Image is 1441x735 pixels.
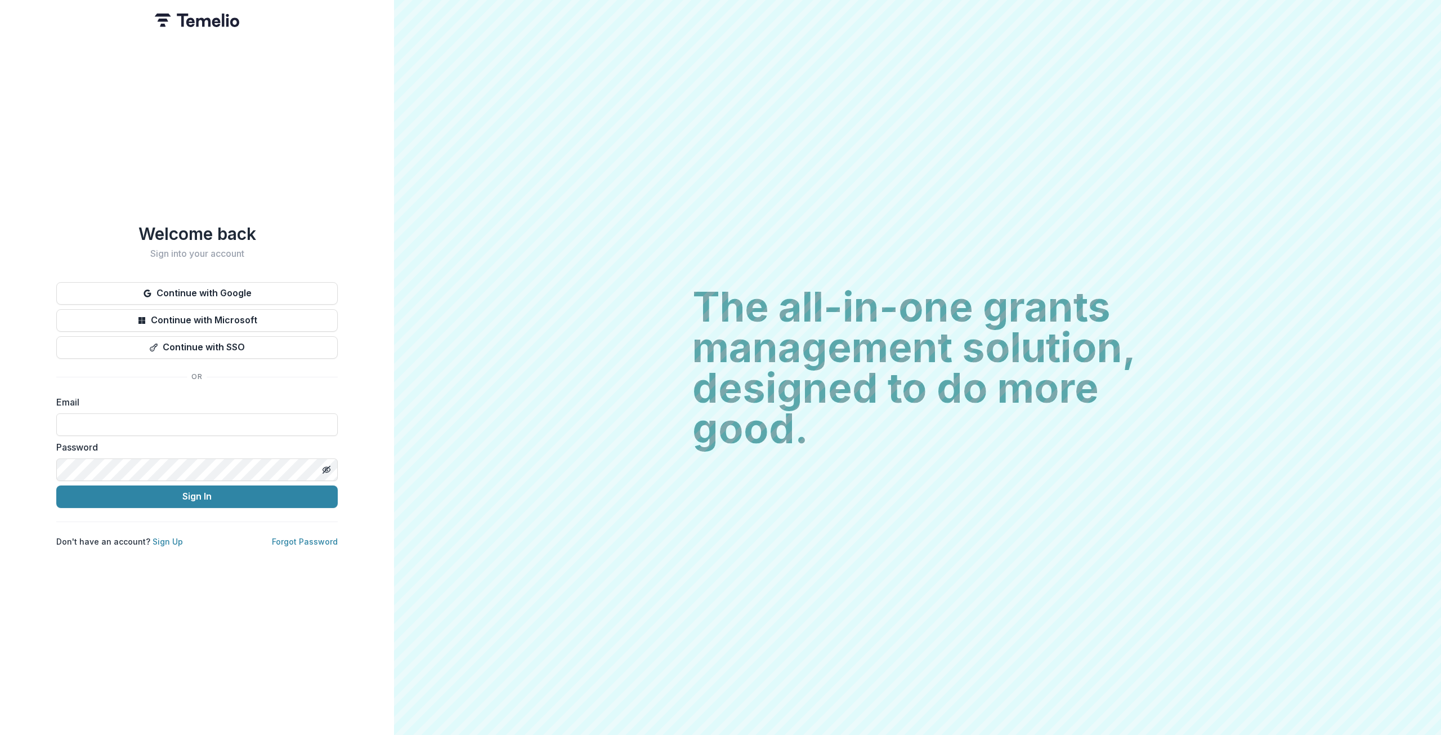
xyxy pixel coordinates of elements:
[153,537,183,546] a: Sign Up
[56,282,338,305] button: Continue with Google
[56,336,338,359] button: Continue with SSO
[317,461,335,479] button: Toggle password visibility
[56,485,338,508] button: Sign In
[56,395,331,409] label: Email
[56,440,331,454] label: Password
[155,14,239,27] img: Temelio
[56,248,338,259] h2: Sign into your account
[56,224,338,244] h1: Welcome back
[56,536,183,547] p: Don't have an account?
[56,309,338,332] button: Continue with Microsoft
[272,537,338,546] a: Forgot Password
